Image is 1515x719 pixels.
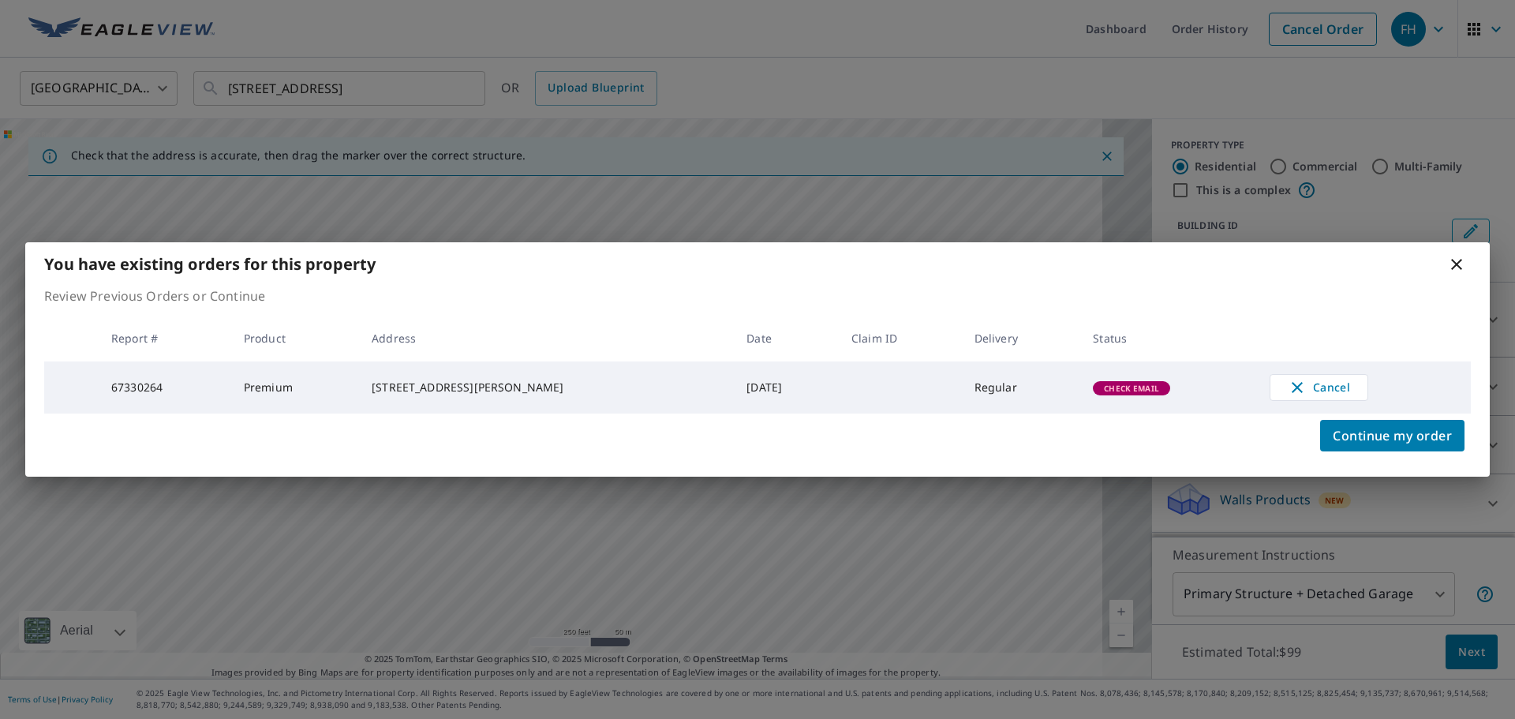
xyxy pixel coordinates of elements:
[44,253,376,275] b: You have existing orders for this property
[1286,378,1352,397] span: Cancel
[839,315,962,361] th: Claim ID
[372,380,721,395] div: [STREET_ADDRESS][PERSON_NAME]
[734,361,839,414] td: [DATE]
[1320,420,1464,451] button: Continue my order
[231,361,359,414] td: Premium
[1270,374,1368,401] button: Cancel
[734,315,839,361] th: Date
[1094,383,1169,394] span: Check Email
[231,315,359,361] th: Product
[99,315,231,361] th: Report #
[99,361,231,414] td: 67330264
[962,315,1081,361] th: Delivery
[1333,425,1452,447] span: Continue my order
[1080,315,1257,361] th: Status
[962,361,1081,414] td: Regular
[44,286,1471,305] p: Review Previous Orders or Continue
[359,315,734,361] th: Address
